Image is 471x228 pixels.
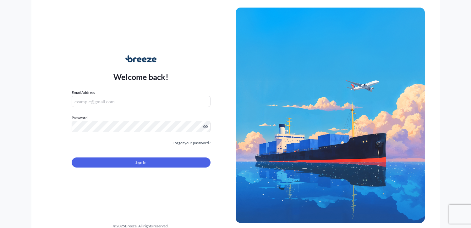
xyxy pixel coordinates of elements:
button: Sign In [72,157,211,168]
span: Sign In [135,159,146,166]
button: Show password [203,124,208,129]
label: Email Address [72,89,95,96]
input: example@gmail.com [72,96,211,107]
label: Password [72,115,211,121]
p: Welcome back! [113,72,168,82]
img: Ship illustration [236,8,425,223]
a: Forgot your password? [173,140,211,146]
